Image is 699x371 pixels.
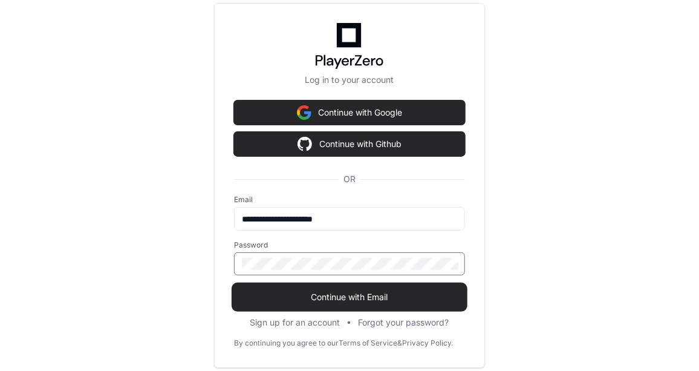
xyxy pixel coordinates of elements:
button: Forgot your password? [359,317,449,329]
button: Continue with Github [234,132,465,156]
button: Continue with Email [234,285,465,309]
a: Terms of Service [339,338,397,348]
img: Sign in with google [297,100,311,125]
p: Log in to your account [234,74,465,86]
a: Privacy Policy. [402,338,453,348]
span: OR [339,173,360,185]
label: Password [234,240,465,250]
label: Email [234,195,465,205]
span: Continue with Email [234,291,465,303]
div: By continuing you agree to our [234,338,339,348]
button: Continue with Google [234,100,465,125]
button: Sign up for an account [250,317,340,329]
div: & [397,338,402,348]
img: Sign in with google [297,132,312,156]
